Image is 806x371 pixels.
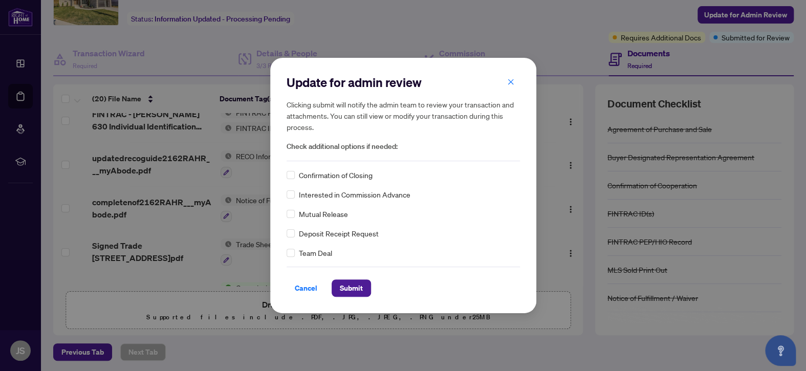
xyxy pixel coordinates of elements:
button: Cancel [287,279,325,297]
span: Cancel [295,280,317,296]
h2: Update for admin review [287,74,520,91]
h5: Clicking submit will notify the admin team to review your transaction and attachments. You can st... [287,99,520,133]
span: Team Deal [299,247,332,258]
span: Mutual Release [299,208,348,220]
button: Submit [332,279,371,297]
span: Confirmation of Closing [299,169,373,181]
span: Deposit Receipt Request [299,228,379,239]
span: Interested in Commission Advance [299,189,410,200]
span: Submit [340,280,363,296]
span: close [507,78,514,85]
span: Check additional options if needed: [287,141,520,152]
button: Open asap [765,335,796,366]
